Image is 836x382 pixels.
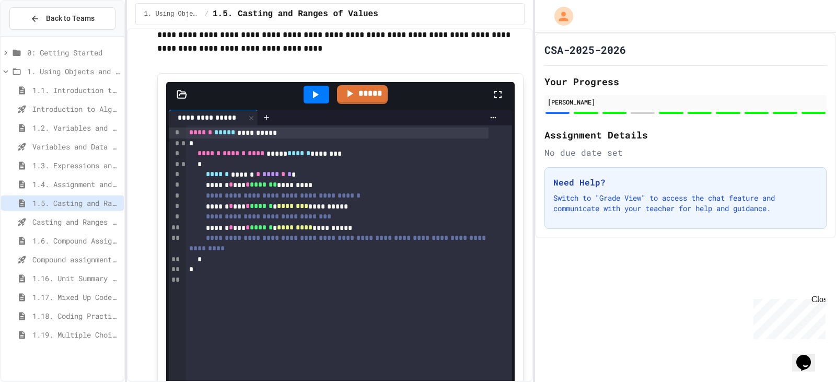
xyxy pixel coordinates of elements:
div: Chat with us now!Close [4,4,72,66]
div: No due date set [544,146,827,159]
span: 1.5. Casting and Ranges of Values [213,8,378,20]
span: / [205,10,208,18]
span: 1.2. Variables and Data Types [32,122,120,133]
span: 1.19. Multiple Choice Exercises for Unit 1a (1.1-1.6) [32,329,120,340]
span: Back to Teams [46,13,95,24]
button: Back to Teams [9,7,115,30]
iframe: chat widget [792,340,826,372]
iframe: chat widget [749,295,826,339]
span: Variables and Data Types - Quiz [32,141,120,152]
span: 1.3. Expressions and Output [New] [32,160,120,171]
div: [PERSON_NAME] [548,97,823,107]
span: 1.18. Coding Practice 1a (1.1-1.6) [32,310,120,321]
h2: Your Progress [544,74,827,89]
span: 1. Using Objects and Methods [27,66,120,77]
h1: CSA-2025-2026 [544,42,626,57]
span: Compound assignment operators - Quiz [32,254,120,265]
div: My Account [543,4,576,28]
span: 1. Using Objects and Methods [144,10,201,18]
span: 1.17. Mixed Up Code Practice 1.1-1.6 [32,292,120,303]
p: Switch to "Grade View" to access the chat feature and communicate with your teacher for help and ... [553,193,818,214]
span: 1.1. Introduction to Algorithms, Programming, and Compilers [32,85,120,96]
span: 1.6. Compound Assignment Operators [32,235,120,246]
span: 1.5. Casting and Ranges of Values [32,198,120,209]
h3: Need Help? [553,176,818,189]
span: Introduction to Algorithms, Programming, and Compilers [32,103,120,114]
span: 1.4. Assignment and Input [32,179,120,190]
span: 0: Getting Started [27,47,120,58]
span: Casting and Ranges of variables - Quiz [32,216,120,227]
h2: Assignment Details [544,128,827,142]
span: 1.16. Unit Summary 1a (1.1-1.6) [32,273,120,284]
